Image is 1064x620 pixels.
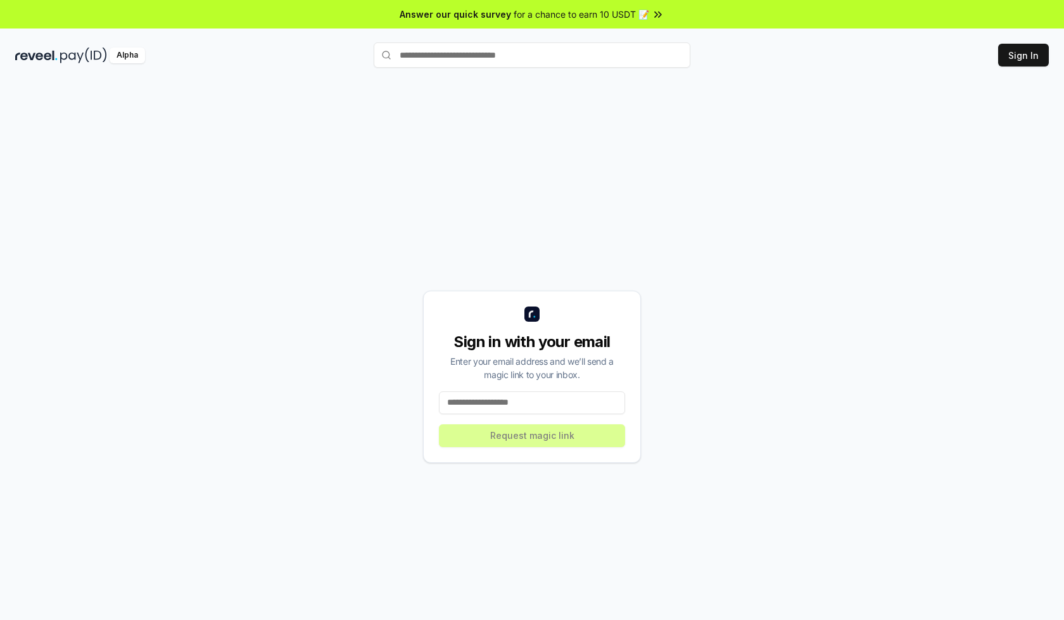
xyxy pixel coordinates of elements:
[514,8,649,21] span: for a chance to earn 10 USDT 📝
[400,8,511,21] span: Answer our quick survey
[524,307,540,322] img: logo_small
[15,47,58,63] img: reveel_dark
[998,44,1049,66] button: Sign In
[110,47,145,63] div: Alpha
[439,332,625,352] div: Sign in with your email
[439,355,625,381] div: Enter your email address and we’ll send a magic link to your inbox.
[60,47,107,63] img: pay_id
